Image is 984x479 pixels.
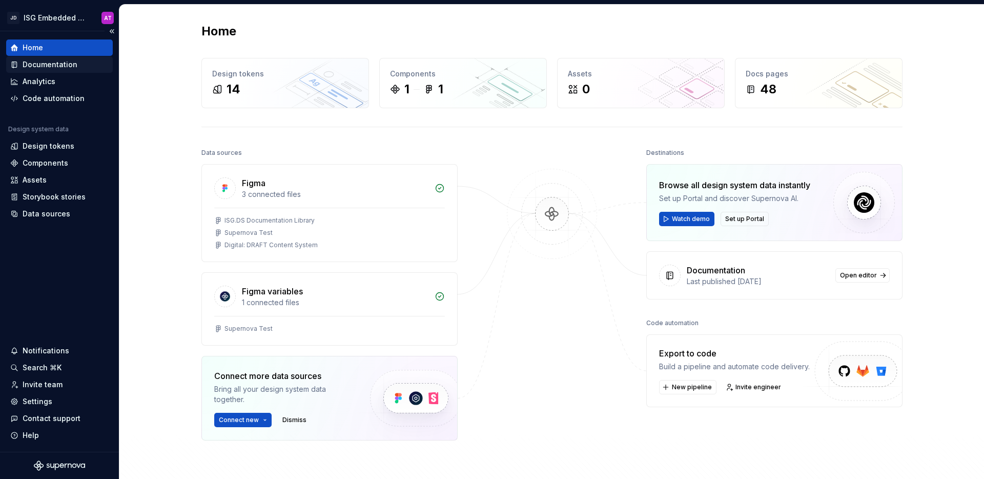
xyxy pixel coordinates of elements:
[201,58,369,108] a: Design tokens14
[23,363,61,373] div: Search ⌘K
[8,125,69,133] div: Design system data
[6,155,113,171] a: Components
[242,189,428,199] div: 3 connected files
[278,413,311,427] button: Dismiss
[659,212,714,226] button: Watch demo
[23,76,55,87] div: Analytics
[23,209,70,219] div: Data sources
[6,427,113,444] button: Help
[6,138,113,154] a: Design tokens
[23,380,63,390] div: Invite team
[214,413,272,427] button: Connect new
[23,43,43,53] div: Home
[6,90,113,107] a: Code automation
[721,212,769,226] button: Set up Portal
[34,461,85,471] svg: Supernova Logo
[746,69,892,79] div: Docs pages
[6,343,113,359] button: Notifications
[201,23,236,39] h2: Home
[23,141,74,151] div: Design tokens
[282,416,306,424] span: Dismiss
[659,380,716,394] button: New pipeline
[6,73,113,90] a: Analytics
[224,229,273,237] div: Supernova Test
[227,81,240,97] div: 14
[6,189,113,205] a: Storybook stories
[687,264,745,276] div: Documentation
[6,172,113,188] a: Assets
[835,268,890,283] a: Open editor
[760,81,776,97] div: 48
[214,370,353,382] div: Connect more data sources
[6,360,113,376] button: Search ⌘K
[23,396,52,407] div: Settings
[659,362,810,372] div: Build a pipeline and automate code delivery.
[735,383,781,391] span: Invite engineer
[219,416,259,424] span: Connect new
[6,39,113,56] a: Home
[6,206,113,222] a: Data sources
[224,325,273,333] div: Supernova Test
[201,272,458,346] a: Figma variables1 connected filesSupernova Test
[242,285,303,297] div: Figma variables
[2,7,117,29] button: JDISG Embedded Design SystemAT
[105,24,119,38] button: Collapse sidebar
[212,69,358,79] div: Design tokens
[659,179,810,191] div: Browse all design system data instantly
[6,410,113,427] button: Contact support
[23,93,85,104] div: Code automation
[23,59,77,70] div: Documentation
[723,380,786,394] a: Invite engineer
[659,347,810,360] div: Export to code
[23,192,86,202] div: Storybook stories
[390,69,536,79] div: Components
[379,58,547,108] a: Components11
[6,56,113,73] a: Documentation
[6,376,113,393] a: Invite team
[840,271,877,280] span: Open editor
[23,346,69,356] div: Notifications
[201,164,458,262] a: Figma3 connected filesISG.DS Documentation LibrarySupernova TestDigital: DRAFT Content System
[568,69,714,79] div: Assets
[404,81,409,97] div: 1
[557,58,725,108] a: Assets0
[24,13,89,23] div: ISG Embedded Design System
[104,14,112,22] div: AT
[438,81,443,97] div: 1
[214,384,353,405] div: Bring all your design system data together.
[672,215,710,223] span: Watch demo
[687,276,829,287] div: Last published [DATE]
[6,393,113,410] a: Settings
[242,177,265,189] div: Figma
[7,12,19,24] div: JD
[201,146,242,160] div: Data sources
[224,241,318,249] div: Digital: DRAFT Content System
[735,58,903,108] a: Docs pages48
[224,216,315,225] div: ISG.DS Documentation Library
[725,215,764,223] span: Set up Portal
[646,146,684,160] div: Destinations
[23,413,80,424] div: Contact support
[23,430,39,441] div: Help
[659,193,810,204] div: Set up Portal and discover Supernova AI.
[242,297,428,308] div: 1 connected files
[646,316,699,330] div: Code automation
[23,175,47,185] div: Assets
[672,383,712,391] span: New pipeline
[582,81,590,97] div: 0
[23,158,68,168] div: Components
